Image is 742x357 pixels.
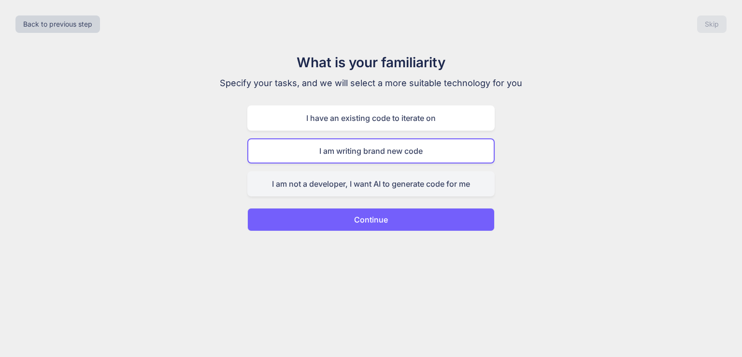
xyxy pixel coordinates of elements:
button: Back to previous step [15,15,100,33]
p: Specify your tasks, and we will select a more suitable technology for you [209,76,533,90]
button: Continue [247,208,495,231]
p: Continue [354,214,388,225]
div: I have an existing code to iterate on [247,105,495,131]
div: I am not a developer, I want AI to generate code for me [247,171,495,196]
h1: What is your familiarity [209,52,533,73]
button: Skip [697,15,727,33]
div: I am writing brand new code [247,138,495,164]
